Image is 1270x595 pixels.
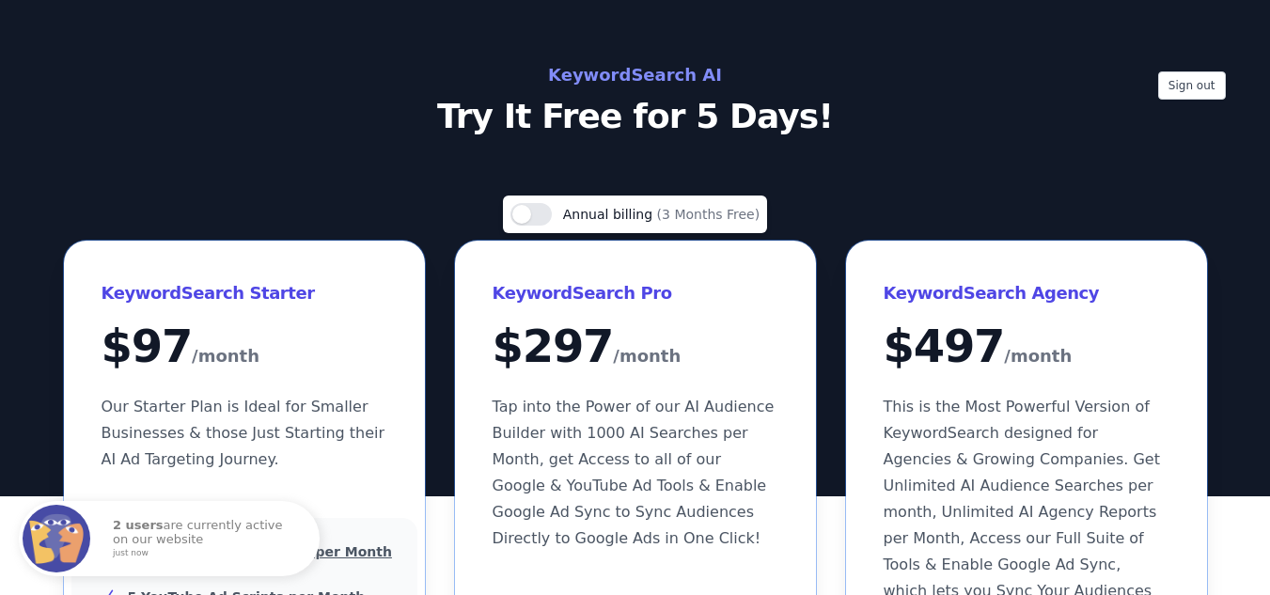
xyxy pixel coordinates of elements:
span: /month [1004,341,1072,371]
small: just now [113,549,295,558]
p: Try It Free for 5 Days! [214,98,1057,135]
button: Sign out [1158,71,1226,100]
h3: KeywordSearch Agency [884,278,1169,308]
div: $ 297 [493,323,778,371]
img: Fomo [23,505,90,572]
h2: KeywordSearch AI [214,60,1057,90]
span: Our Starter Plan is Ideal for Smaller Businesses & those Just Starting their AI Ad Targeting Jour... [102,398,385,468]
div: $ 497 [884,323,1169,371]
p: are currently active on our website [113,519,301,557]
span: /month [192,341,259,371]
h3: KeywordSearch Starter [102,278,387,308]
span: Tap into the Power of our AI Audience Builder with 1000 AI Searches per Month, get Access to all ... [493,398,775,547]
strong: 2 users [113,518,164,532]
span: Annual billing [563,207,657,222]
h3: KeywordSearch Pro [493,278,778,308]
div: $ 97 [102,323,387,371]
span: (3 Months Free) [657,207,760,222]
span: /month [613,341,681,371]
